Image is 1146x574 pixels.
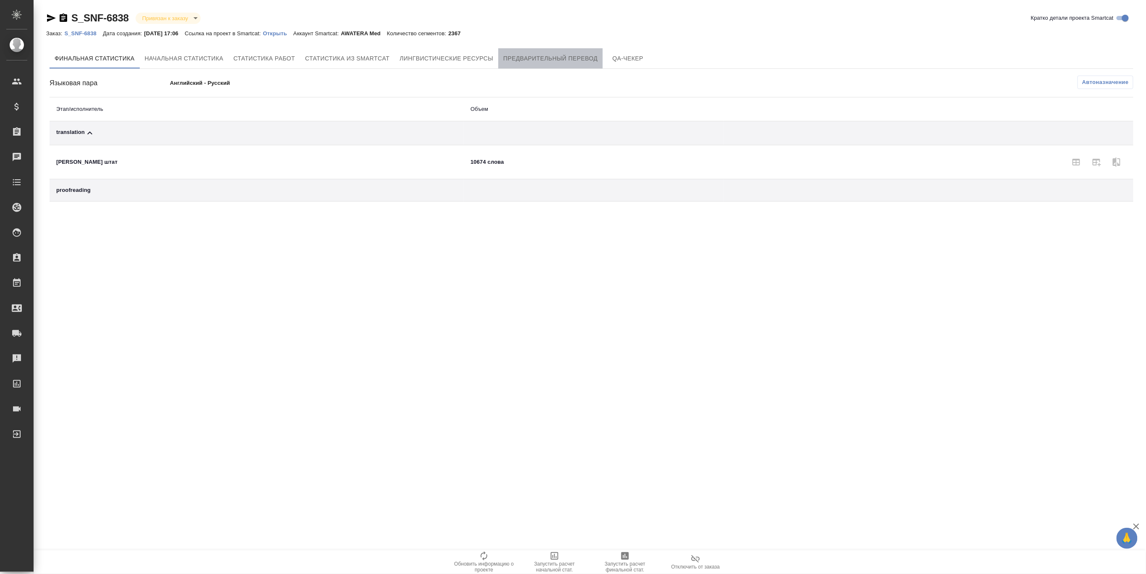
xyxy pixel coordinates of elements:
[58,13,68,23] button: Скопировать ссылку
[305,53,390,64] span: Статистика из Smartcat
[64,30,103,37] p: S_SNF-6838
[608,53,648,64] span: QA-чекер
[263,30,293,37] p: Открыть
[46,30,64,37] p: Заказ:
[464,97,724,121] th: Объем
[1066,152,1086,172] span: Для получения статистики необходимо запустить расчет финальной статистики
[387,30,448,37] p: Количество сегментов:
[144,30,185,37] p: [DATE] 17:06
[263,29,293,37] a: Открыть
[170,79,411,87] p: Английский - Русский
[293,30,341,37] p: Аккаунт Smartcat:
[50,78,170,88] div: Языковая пара
[1107,152,1127,172] span: Нет исполнителей для сравнения
[341,30,387,37] p: AWATERA Med
[55,53,135,64] span: Финальная статистика
[56,128,457,138] div: Toggle Row Expanded
[56,186,457,194] div: proofreading
[71,12,129,24] a: S_SNF-6838
[464,145,724,179] td: 10674 слова
[1086,152,1107,172] span: Для получения статистики необходимо запустить расчет финальной статистики
[233,53,295,64] span: Статистика работ
[1117,528,1138,549] button: 🙏
[400,53,493,64] span: Лингвистические ресурсы
[1120,529,1134,547] span: 🙏
[50,97,464,121] th: Этап/исполнитель
[1031,14,1114,22] span: Кратко детали проекта Smartcat
[185,30,263,37] p: Ссылка на проект в Smartcat:
[1082,78,1129,86] span: Автоназначение
[1078,76,1133,89] button: Автоназначение
[46,13,56,23] button: Скопировать ссылку для ЯМессенджера
[448,30,467,37] p: 2367
[50,145,464,179] td: [PERSON_NAME] штат
[64,29,103,37] a: S_SNF-6838
[503,53,598,64] span: Предварительный перевод
[145,53,224,64] span: Начальная статистика
[103,30,144,37] p: Дата создания:
[140,15,191,22] button: Привязан к заказу
[136,13,201,24] div: Привязан к заказу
